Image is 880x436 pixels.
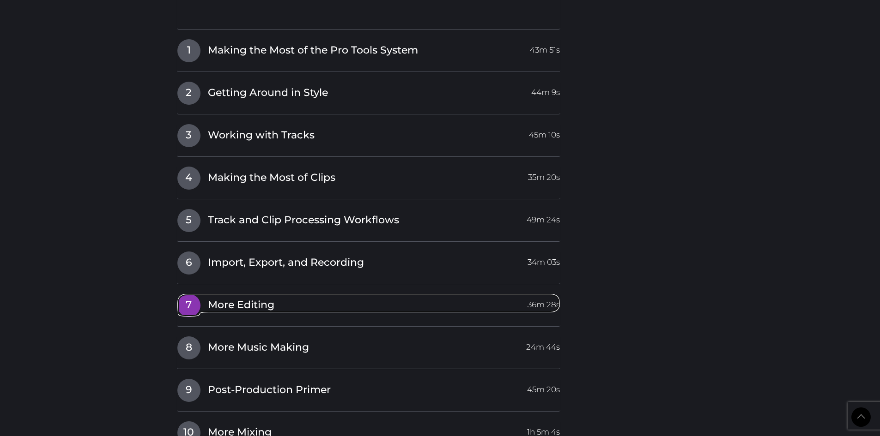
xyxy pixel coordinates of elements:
[530,39,560,56] span: 43m 51s
[208,383,331,397] span: Post-Production Primer
[177,336,561,355] a: 8More Music Making24m 44s
[177,166,561,185] a: 4Making the Most of Clips35m 20s
[208,128,315,143] span: Working with Tracks
[527,379,560,395] span: 45m 20s
[177,124,200,147] span: 3
[531,82,560,98] span: 44m 9s
[177,379,200,402] span: 9
[208,171,335,185] span: Making the Most of Clips
[208,340,309,355] span: More Music Making
[177,336,200,359] span: 8
[177,82,200,105] span: 2
[177,378,561,398] a: 9Post-Production Primer45m 20s
[177,293,561,313] a: 7More Editing36m 28s
[528,167,560,183] span: 35m 20s
[177,251,561,270] a: 6Import, Export, and Recording34m 03s
[208,213,399,227] span: Track and Clip Processing Workflows
[527,209,560,226] span: 49m 24s
[177,124,561,143] a: 3Working with Tracks45m 10s
[208,86,328,100] span: Getting Around in Style
[529,124,560,141] span: 45m 10s
[177,294,200,317] span: 7
[208,298,274,312] span: More Editing
[528,251,560,268] span: 34m 03s
[177,209,561,228] a: 5Track and Clip Processing Workflows49m 24s
[177,39,561,58] a: 1Making the Most of the Pro Tools System43m 51s
[177,209,200,232] span: 5
[526,336,560,353] span: 24m 44s
[177,81,561,101] a: 2Getting Around in Style44m 9s
[528,294,560,311] span: 36m 28s
[208,256,364,270] span: Import, Export, and Recording
[851,407,871,427] a: Back to Top
[208,43,418,58] span: Making the Most of the Pro Tools System
[177,251,200,275] span: 6
[177,39,200,62] span: 1
[177,167,200,190] span: 4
